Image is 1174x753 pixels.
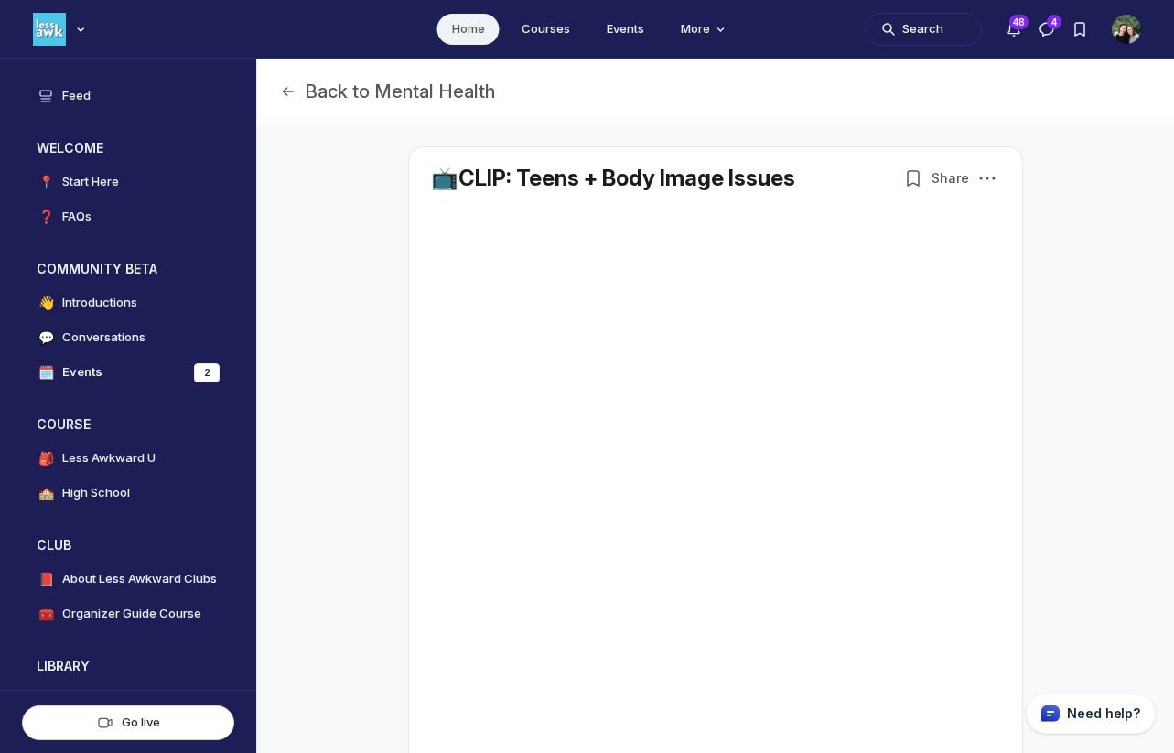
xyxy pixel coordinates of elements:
[37,415,91,434] h3: COURSE
[37,363,55,382] span: 🗓️
[37,536,71,554] h3: CLUB
[37,570,55,588] span: 📕
[37,173,55,191] span: 📍
[1026,694,1156,734] button: Circle support widget
[22,81,234,112] a: Feed
[900,166,926,191] button: Bookmarks
[681,20,730,38] span: More
[932,169,969,188] span: Share
[22,167,234,198] a: 📍Start Here
[37,260,157,278] h3: COMMUNITY BETA
[22,322,234,353] a: 💬Conversations
[22,564,234,595] a: 📕About Less Awkward Clubs
[22,410,234,439] button: COURSECollapse space
[37,484,55,502] span: 🏫
[22,287,234,318] a: 👋Introductions
[62,173,119,191] h4: Start Here
[592,14,659,45] a: Events
[22,357,234,388] a: 🗓️Events2
[62,605,201,623] h4: Organizer Guide Course
[62,484,130,502] h4: High School
[37,328,55,347] span: 💬
[22,598,234,629] a: 🧰Organizer Guide Course
[507,14,585,45] a: Courses
[279,79,495,104] button: Back to Mental Health
[22,443,234,474] a: 🎒Less Awkward U
[62,294,137,312] h4: Introductions
[62,87,91,105] h4: Feed
[431,165,795,191] a: 📺CLIP: Teens + Body Image Issues
[1030,13,1063,46] button: Direct messages
[1067,705,1140,723] p: Need help?
[257,59,1174,124] header: Page Header
[37,208,55,226] span: ❓
[37,294,55,312] span: 👋
[22,651,234,681] button: LIBRARYCollapse space
[62,449,156,468] h4: Less Awkward U
[437,14,500,45] a: Home
[33,13,66,46] img: Less Awkward Hub logo
[22,531,234,560] button: CLUBCollapse space
[22,254,234,284] button: COMMUNITY BETACollapse space
[22,478,234,509] a: 🏫High School
[928,166,973,191] button: Share
[62,328,145,347] h4: Conversations
[22,201,234,232] a: ❓FAQs
[33,11,90,48] button: Less Awkward Hub logo
[975,166,1000,191] button: Post actions
[62,208,92,226] h4: FAQs
[22,705,234,740] button: Go live
[1112,15,1141,44] button: User menu options
[37,605,55,623] span: 🧰
[37,449,55,468] span: 🎒
[194,363,220,382] div: 2
[37,139,103,157] h3: WELCOME
[37,657,90,675] h3: LIBRARY
[997,13,1030,46] button: Notifications
[22,134,234,163] button: WELCOMECollapse space
[62,363,102,382] h4: Events
[38,714,219,731] div: Go live
[1063,13,1096,46] button: Bookmarks
[62,570,217,588] h4: About Less Awkward Clubs
[666,14,738,45] button: More
[865,13,982,46] button: Search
